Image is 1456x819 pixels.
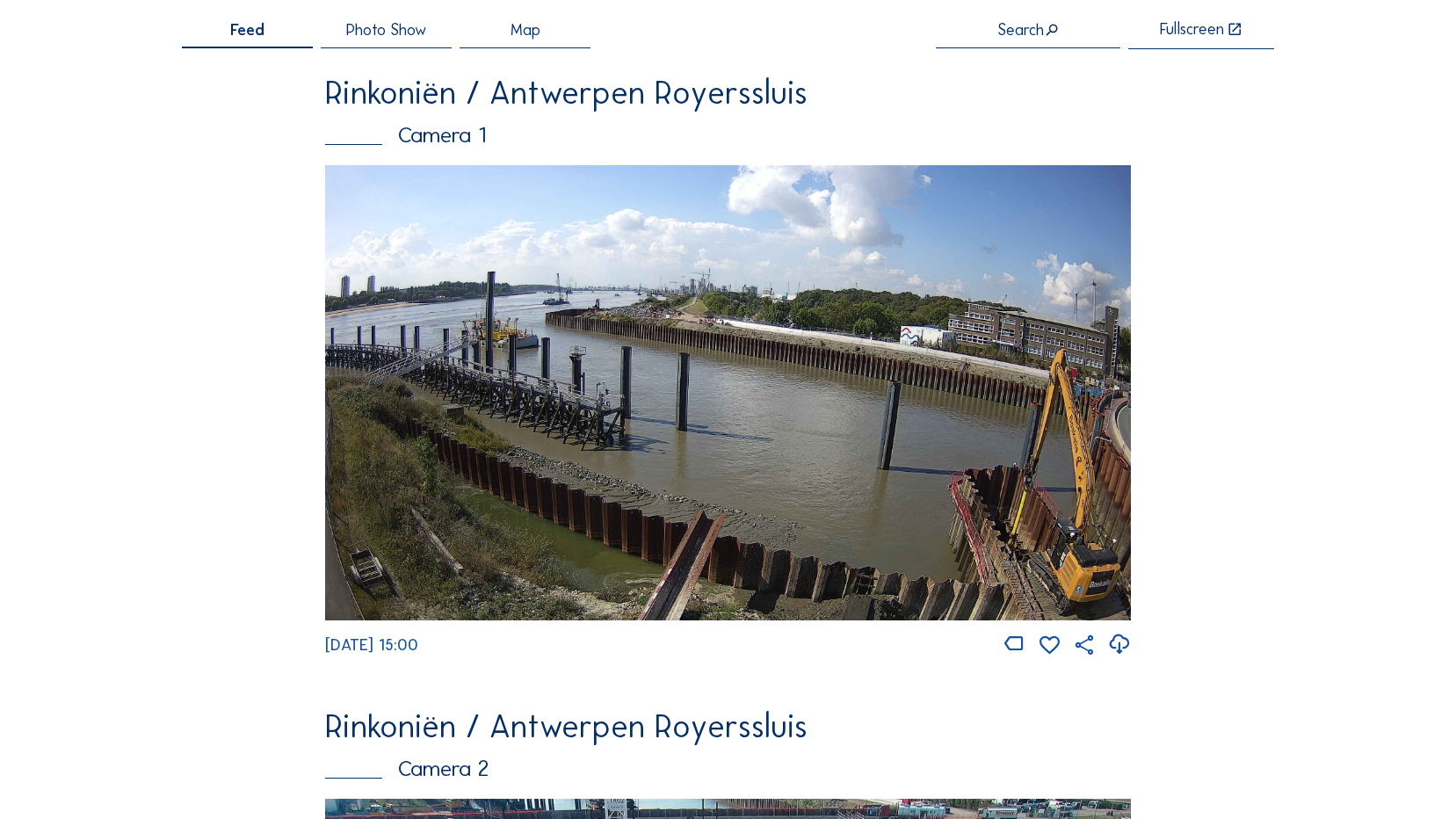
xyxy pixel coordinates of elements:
div: Camera 1 [325,124,1130,146]
div: Rinkoniën / Antwerpen Royerssluis [325,711,1130,743]
img: Image [325,165,1130,620]
span: Feed [230,22,264,38]
div: Camera 2 [325,757,1130,779]
span: [DATE] 15:00 [325,635,418,655]
div: Fullscreen [1160,21,1224,38]
div: Rinkoniën / Antwerpen Royerssluis [325,77,1130,109]
span: Photo Show [346,22,426,38]
span: Map [511,22,540,38]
